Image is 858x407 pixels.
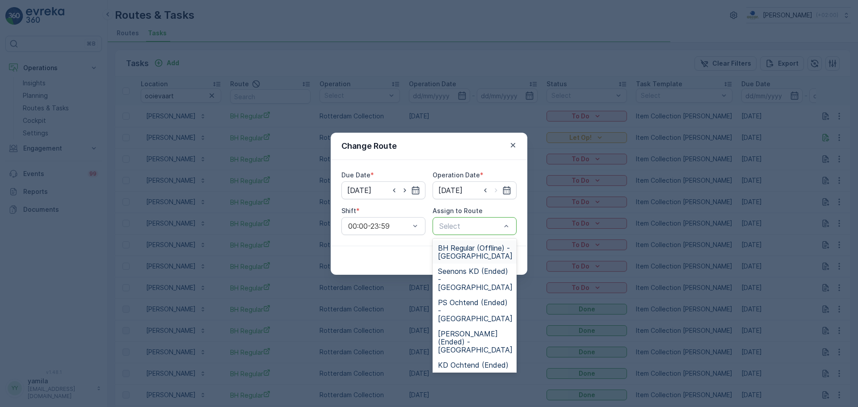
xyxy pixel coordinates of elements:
[438,361,513,385] span: KD Ochtend (Ended) - [GEOGRAPHIC_DATA]
[438,298,513,323] span: PS Ochtend (Ended) - [GEOGRAPHIC_DATA]
[341,207,356,214] label: Shift
[438,330,513,354] span: [PERSON_NAME] (Ended) - [GEOGRAPHIC_DATA]
[341,140,397,152] p: Change Route
[433,207,483,214] label: Assign to Route
[341,171,370,179] label: Due Date
[439,221,501,231] p: Select
[438,267,513,291] span: Seenons KD (Ended) - [GEOGRAPHIC_DATA]
[433,181,517,199] input: dd/mm/yyyy
[341,181,425,199] input: dd/mm/yyyy
[433,171,480,179] label: Operation Date
[438,244,513,260] span: BH Regular (Offline) - [GEOGRAPHIC_DATA]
